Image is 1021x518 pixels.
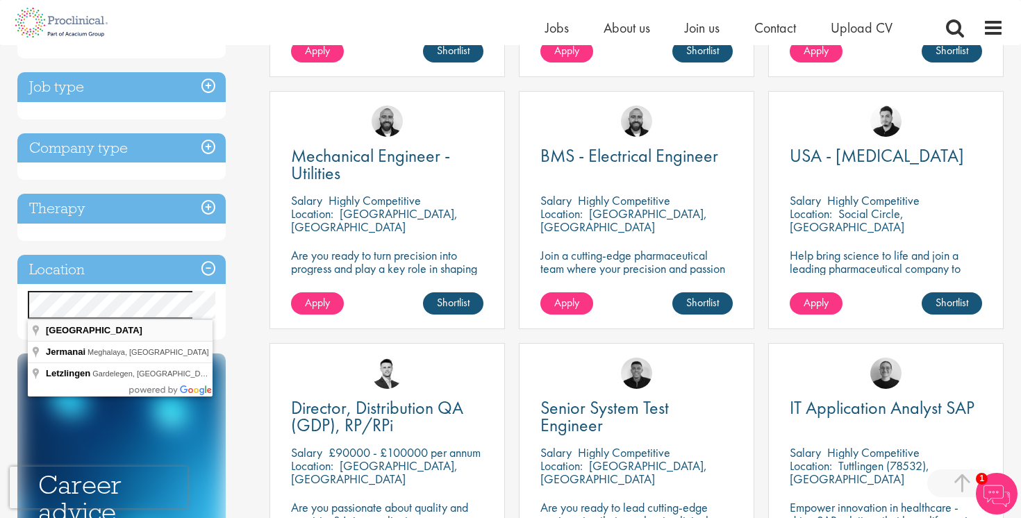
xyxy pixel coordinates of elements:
[423,40,483,62] a: Shortlist
[922,292,982,315] a: Shortlist
[804,295,829,310] span: Apply
[291,249,483,288] p: Are you ready to turn precision into progress and play a key role in shaping the future of pharma...
[790,40,842,62] a: Apply
[17,255,226,285] h3: Location
[685,19,720,37] a: Join us
[540,399,733,434] a: Senior System Test Engineer
[291,40,344,62] a: Apply
[790,292,842,315] a: Apply
[870,106,902,137] img: Anderson Maldonado
[754,19,796,37] a: Contact
[46,346,85,357] span: Jermanai
[305,295,330,310] span: Apply
[827,444,920,460] p: Highly Competitive
[291,444,322,460] span: Salary
[540,40,593,62] a: Apply
[291,396,463,437] span: Director, Distribution QA (GDP), RP/RPi
[578,444,670,460] p: Highly Competitive
[540,458,707,487] p: [GEOGRAPHIC_DATA], [GEOGRAPHIC_DATA]
[790,458,929,487] p: Tuttlingen (78532), [GEOGRAPHIC_DATA]
[46,368,90,378] span: Letzlingen
[790,458,832,474] span: Location:
[540,147,733,165] a: BMS - Electrical Engineer
[540,249,733,301] p: Join a cutting-edge pharmaceutical team where your precision and passion for engineering will hel...
[17,72,226,102] h3: Job type
[790,396,974,419] span: IT Application Analyst SAP
[291,458,458,487] p: [GEOGRAPHIC_DATA], [GEOGRAPHIC_DATA]
[540,206,707,235] p: [GEOGRAPHIC_DATA], [GEOGRAPHIC_DATA]
[423,292,483,315] a: Shortlist
[291,144,450,185] span: Mechanical Engineer - Utilities
[540,396,669,437] span: Senior System Test Engineer
[790,144,964,167] span: USA - [MEDICAL_DATA]
[372,106,403,137] img: Jordan Kiely
[540,144,718,167] span: BMS - Electrical Engineer
[621,358,652,389] img: Christian Andersen
[790,444,821,460] span: Salary
[540,292,593,315] a: Apply
[790,399,982,417] a: IT Application Analyst SAP
[831,19,893,37] a: Upload CV
[10,467,188,508] iframe: reCAPTCHA
[46,325,142,335] span: [GEOGRAPHIC_DATA]
[540,458,583,474] span: Location:
[291,458,333,474] span: Location:
[545,19,569,37] a: Jobs
[672,292,733,315] a: Shortlist
[790,192,821,208] span: Salary
[804,43,829,58] span: Apply
[92,369,216,378] span: Gardelegen, [GEOGRAPHIC_DATA]
[554,43,579,58] span: Apply
[790,249,982,315] p: Help bring science to life and join a leading pharmaceutical company to play a key role in delive...
[329,192,421,208] p: Highly Competitive
[291,192,322,208] span: Salary
[329,444,481,460] p: £90000 - £100000 per annum
[976,473,988,485] span: 1
[672,40,733,62] a: Shortlist
[922,40,982,62] a: Shortlist
[827,192,920,208] p: Highly Competitive
[621,106,652,137] img: Jordan Kiely
[291,206,333,222] span: Location:
[790,206,832,222] span: Location:
[17,194,226,224] h3: Therapy
[372,358,403,389] img: Joshua Godden
[305,43,330,58] span: Apply
[554,295,579,310] span: Apply
[88,348,208,356] span: Meghalaya, [GEOGRAPHIC_DATA]
[291,147,483,182] a: Mechanical Engineer - Utilities
[578,192,670,208] p: Highly Competitive
[540,192,572,208] span: Salary
[17,133,226,163] h3: Company type
[291,206,458,235] p: [GEOGRAPHIC_DATA], [GEOGRAPHIC_DATA]
[790,206,904,235] p: Social Circle, [GEOGRAPHIC_DATA]
[604,19,650,37] a: About us
[291,292,344,315] a: Apply
[291,399,483,434] a: Director, Distribution QA (GDP), RP/RPi
[540,206,583,222] span: Location:
[790,147,982,165] a: USA - [MEDICAL_DATA]
[540,444,572,460] span: Salary
[976,473,1018,515] img: Chatbot
[870,358,902,389] img: Emma Pretorious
